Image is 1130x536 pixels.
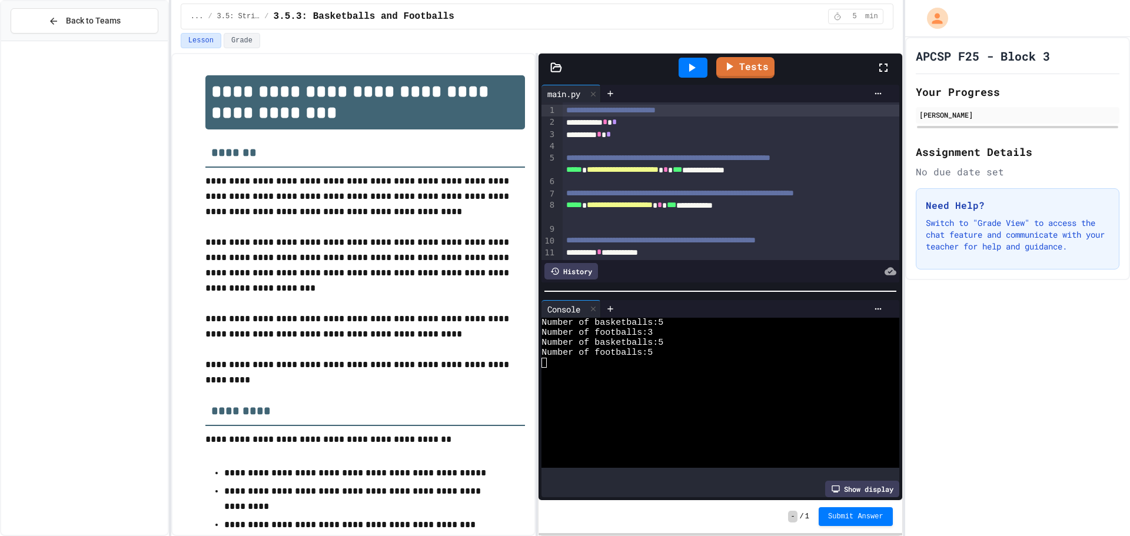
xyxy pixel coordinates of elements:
div: 10 [541,235,556,247]
div: 3 [541,129,556,141]
button: Back to Teams [11,8,158,34]
div: 11 [541,247,556,259]
iframe: chat widget [1032,438,1118,488]
iframe: chat widget [1081,489,1118,524]
span: 3.5.3: Basketballs and Footballs [274,9,454,24]
div: 6 [541,176,556,188]
span: min [865,12,878,21]
div: [PERSON_NAME] [919,109,1116,120]
div: 4 [541,141,556,152]
a: Tests [716,57,775,78]
span: Number of footballs:5 [541,348,653,358]
span: / [800,512,804,521]
span: Back to Teams [66,15,121,27]
button: Submit Answer [819,507,893,526]
div: Console [541,300,601,318]
div: main.py [541,85,601,102]
span: Number of footballs:3 [541,328,653,338]
div: 7 [541,188,556,200]
div: Console [541,303,586,315]
button: Lesson [181,33,221,48]
span: Submit Answer [828,512,883,521]
h1: APCSP F25 - Block 3 [916,48,1050,64]
span: 3.5: String Operators [217,12,260,21]
div: 5 [541,152,556,177]
span: - [788,511,797,522]
p: Switch to "Grade View" to access the chat feature and communicate with your teacher for help and ... [926,217,1109,252]
h2: Assignment Details [916,144,1119,160]
div: main.py [541,88,586,100]
button: Grade [224,33,260,48]
span: / [264,12,268,21]
div: 2 [541,116,556,128]
h3: Need Help? [926,198,1109,212]
h2: Your Progress [916,84,1119,100]
span: Number of basketballs:5 [541,338,663,348]
div: History [544,263,598,279]
span: 1 [805,512,809,521]
span: Number of basketballs:5 [541,318,663,328]
div: Show display [825,481,899,497]
div: 12 [541,259,556,271]
span: 5 [845,12,864,21]
span: ... [191,12,204,21]
div: 1 [541,105,556,116]
div: No due date set [916,165,1119,179]
div: 9 [541,224,556,235]
span: / [208,12,212,21]
div: My Account [915,5,951,32]
div: 8 [541,199,556,224]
